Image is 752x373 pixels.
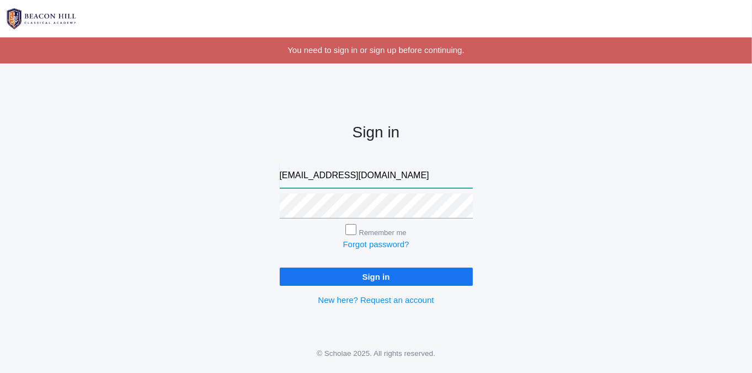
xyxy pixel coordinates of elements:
[318,295,434,305] a: New here? Request an account
[280,268,473,286] input: Sign in
[343,239,409,249] a: Forgot password?
[280,163,473,188] input: Email address
[359,228,407,237] label: Remember me
[280,124,473,141] h2: Sign in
